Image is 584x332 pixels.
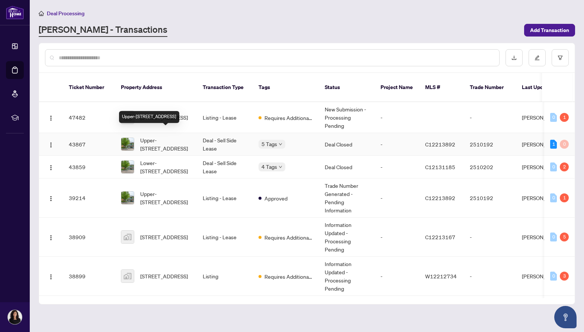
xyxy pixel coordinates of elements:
td: Listing - Lease [197,218,253,257]
th: MLS # [419,73,464,102]
span: home [39,11,44,16]
th: Transaction Type [197,73,253,102]
span: Approved [264,194,288,202]
img: Logo [48,115,54,121]
td: - [375,178,419,218]
td: - [375,102,419,133]
td: 38909 [63,218,115,257]
button: Logo [45,138,57,150]
span: filter [558,55,563,60]
td: - [464,218,516,257]
img: Logo [48,142,54,148]
button: Logo [45,231,57,243]
td: Deal Closed [319,156,375,178]
td: Listing - Lease [197,102,253,133]
td: 2510202 [464,156,516,178]
span: [STREET_ADDRESS] [140,233,188,241]
td: [PERSON_NAME] [516,257,572,296]
td: [PERSON_NAME] [516,102,572,133]
td: Trade Number Generated - Pending Information [319,178,375,218]
td: - [375,257,419,296]
div: 0 [550,233,557,241]
div: 0 [550,193,557,202]
span: download [511,55,517,60]
span: Upper-[STREET_ADDRESS] [140,136,191,152]
span: Upper-[STREET_ADDRESS] [140,190,191,206]
div: 1 [560,193,569,202]
span: Requires Additional Docs [264,233,313,241]
img: thumbnail-img [121,161,134,173]
div: Upper-[STREET_ADDRESS] [119,111,179,123]
span: C12213167 [425,234,455,240]
div: 2 [560,162,569,171]
span: Requires Additional Docs [264,272,313,281]
th: Trade Number [464,73,516,102]
td: - [375,156,419,178]
a: [PERSON_NAME] - Transactions [39,23,167,37]
button: edit [529,49,546,66]
div: 0 [550,162,557,171]
td: - [375,133,419,156]
th: Ticket Number [63,73,115,102]
span: Requires Additional Docs [264,114,313,122]
span: down [279,142,282,146]
div: 0 [550,272,557,281]
th: Status [319,73,375,102]
img: thumbnail-img [121,138,134,151]
img: Logo [48,196,54,202]
span: [STREET_ADDRESS] [140,272,188,280]
div: 5 [560,233,569,241]
button: filter [552,49,569,66]
button: Logo [45,270,57,282]
td: 47482 [63,102,115,133]
th: Last Updated By [516,73,572,102]
div: 3 [560,272,569,281]
div: 0 [550,113,557,122]
td: 43859 [63,156,115,178]
span: down [279,165,282,169]
button: Logo [45,192,57,204]
td: 2510192 [464,133,516,156]
td: New Submission - Processing Pending [319,102,375,133]
img: Logo [48,165,54,171]
td: Deal - Sell Side Lease [197,133,253,156]
button: Logo [45,111,57,123]
img: logo [6,6,24,19]
span: 4 Tags [261,162,277,171]
td: Listing - Lease [197,178,253,218]
td: 38899 [63,257,115,296]
span: W12212734 [425,273,457,279]
span: C12131185 [425,164,455,170]
td: [PERSON_NAME] [516,178,572,218]
span: Deal Processing [47,10,84,17]
td: Deal Closed [319,133,375,156]
td: - [464,102,516,133]
td: [PERSON_NAME] [516,133,572,156]
td: [PERSON_NAME] [516,156,572,178]
div: 1 [560,113,569,122]
th: Tags [253,73,319,102]
button: Add Transaction [524,24,575,37]
button: Open asap [554,306,577,328]
img: Profile Icon [8,310,22,324]
span: edit [535,55,540,60]
button: Logo [45,161,57,173]
th: Project Name [375,73,419,102]
div: 0 [560,140,569,149]
span: 5 Tags [261,140,277,148]
img: thumbnail-img [121,270,134,282]
span: C12213892 [425,141,455,148]
td: Deal - Sell Side Lease [197,156,253,178]
th: Property Address [115,73,197,102]
td: [PERSON_NAME] [516,218,572,257]
img: Logo [48,235,54,241]
span: C12213892 [425,195,455,201]
td: 2510192 [464,178,516,218]
img: thumbnail-img [121,192,134,204]
span: Add Transaction [530,24,569,36]
img: thumbnail-img [121,231,134,243]
td: Listing [197,257,253,296]
td: 39214 [63,178,115,218]
td: Information Updated - Processing Pending [319,257,375,296]
button: download [506,49,523,66]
